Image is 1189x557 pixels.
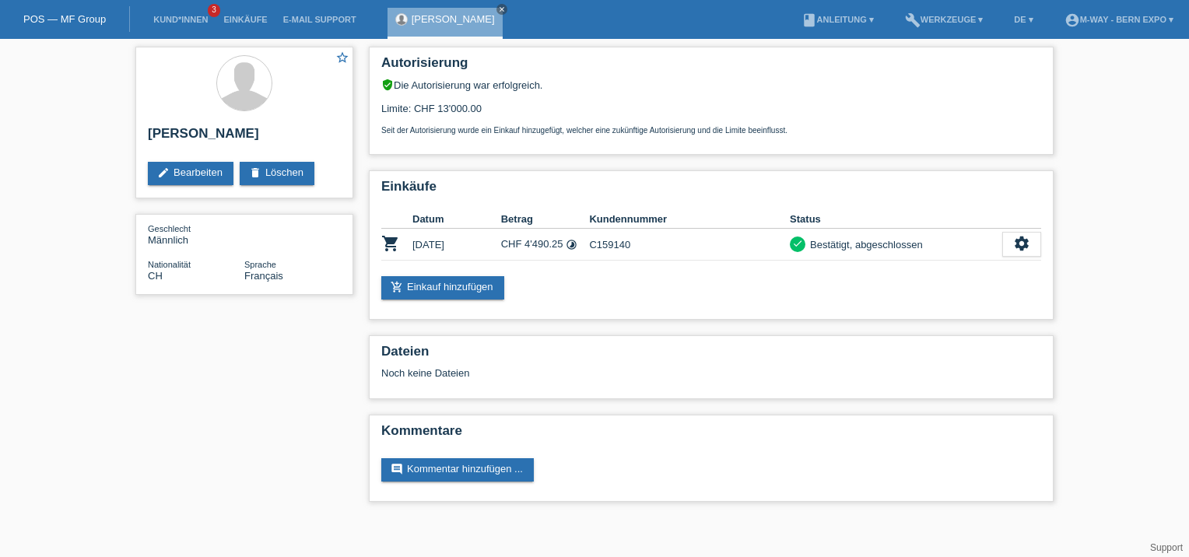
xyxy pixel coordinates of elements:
a: editBearbeiten [148,162,233,185]
a: buildWerkzeuge ▾ [897,15,991,24]
i: add_shopping_cart [391,281,403,293]
i: book [801,12,817,28]
span: Nationalität [148,260,191,269]
i: close [498,5,506,13]
a: Support [1150,542,1183,553]
i: verified_user [381,79,394,91]
td: C159140 [589,229,790,261]
a: Einkäufe [216,15,275,24]
td: [DATE] [412,229,501,261]
h2: Autorisierung [381,55,1041,79]
td: CHF 4'490.25 [501,229,590,261]
div: Bestätigt, abgeschlossen [805,236,923,253]
th: Kundennummer [589,210,790,229]
a: Kund*innen [146,15,216,24]
a: close [496,4,507,15]
i: 24 Raten [566,239,577,250]
h2: Kommentare [381,423,1041,447]
i: account_circle [1064,12,1080,28]
p: Seit der Autorisierung wurde ein Einkauf hinzugefügt, welcher eine zukünftige Autorisierung und d... [381,126,1041,135]
span: Sprache [244,260,276,269]
i: star_border [335,51,349,65]
a: E-Mail Support [275,15,364,24]
i: check [792,238,803,249]
i: build [905,12,921,28]
h2: [PERSON_NAME] [148,126,341,149]
i: POSP00026210 [381,234,400,253]
a: star_border [335,51,349,67]
i: settings [1013,235,1030,252]
th: Betrag [501,210,590,229]
a: DE ▾ [1006,15,1040,24]
i: comment [391,463,403,475]
span: 3 [208,4,220,17]
a: account_circlem-way - Bern Expo ▾ [1057,15,1181,24]
th: Datum [412,210,501,229]
span: Geschlecht [148,224,191,233]
th: Status [790,210,1002,229]
a: deleteLöschen [240,162,314,185]
h2: Dateien [381,344,1041,367]
div: Limite: CHF 13'000.00 [381,91,1041,135]
div: Noch keine Dateien [381,367,857,379]
a: bookAnleitung ▾ [794,15,882,24]
a: add_shopping_cartEinkauf hinzufügen [381,276,504,300]
span: Schweiz [148,270,163,282]
i: delete [249,166,261,179]
div: Männlich [148,222,244,246]
div: Die Autorisierung war erfolgreich. [381,79,1041,91]
a: commentKommentar hinzufügen ... [381,458,534,482]
h2: Einkäufe [381,179,1041,202]
a: [PERSON_NAME] [412,13,495,25]
i: edit [157,166,170,179]
span: Français [244,270,283,282]
a: POS — MF Group [23,13,106,25]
